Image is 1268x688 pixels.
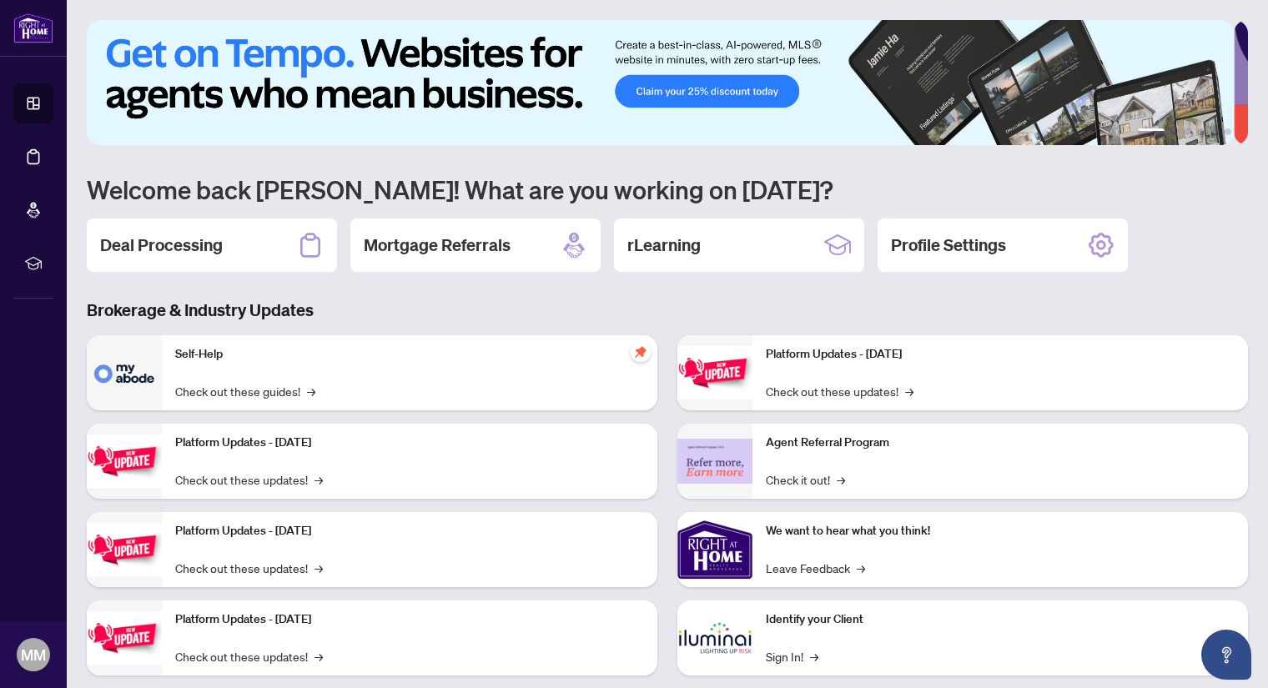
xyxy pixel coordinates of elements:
h1: Welcome back [PERSON_NAME]! What are you working on [DATE]? [87,173,1248,205]
img: Self-Help [87,335,162,410]
a: Sign In!→ [766,647,818,665]
p: Self-Help [175,345,644,364]
a: Check out these updates!→ [175,559,323,577]
span: → [837,470,845,489]
img: logo [13,13,53,43]
img: Agent Referral Program [677,439,752,485]
span: → [314,470,323,489]
button: 3 [1185,128,1191,135]
span: → [810,647,818,665]
span: pushpin [631,342,651,362]
button: 5 [1211,128,1218,135]
a: Check out these updates!→ [766,382,913,400]
button: 2 [1171,128,1178,135]
img: Platform Updates - July 21, 2025 [87,523,162,575]
button: Open asap [1201,630,1251,680]
h2: Mortgage Referrals [364,234,511,257]
p: Platform Updates - [DATE] [175,434,644,452]
p: We want to hear what you think! [766,522,1235,540]
span: → [307,382,315,400]
p: Platform Updates - [DATE] [175,522,644,540]
button: 6 [1225,128,1231,135]
h3: Brokerage & Industry Updates [87,299,1248,322]
h2: rLearning [627,234,701,257]
span: → [857,559,865,577]
button: 4 [1198,128,1205,135]
h2: Deal Processing [100,234,223,257]
img: Platform Updates - July 8, 2025 [87,611,162,664]
img: We want to hear what you think! [677,512,752,587]
a: Check it out!→ [766,470,845,489]
a: Leave Feedback→ [766,559,865,577]
a: Check out these guides!→ [175,382,315,400]
img: Slide 0 [87,20,1234,145]
span: → [314,559,323,577]
img: Platform Updates - September 16, 2025 [87,434,162,487]
p: Platform Updates - [DATE] [175,610,644,629]
button: 1 [1138,128,1165,135]
span: MM [21,643,46,666]
span: → [905,382,913,400]
img: Platform Updates - June 23, 2025 [677,346,752,399]
h2: Profile Settings [891,234,1006,257]
a: Check out these updates!→ [175,470,323,489]
p: Agent Referral Program [766,434,1235,452]
img: Identify your Client [677,600,752,675]
p: Identify your Client [766,610,1235,629]
span: → [314,647,323,665]
a: Check out these updates!→ [175,647,323,665]
p: Platform Updates - [DATE] [766,345,1235,364]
